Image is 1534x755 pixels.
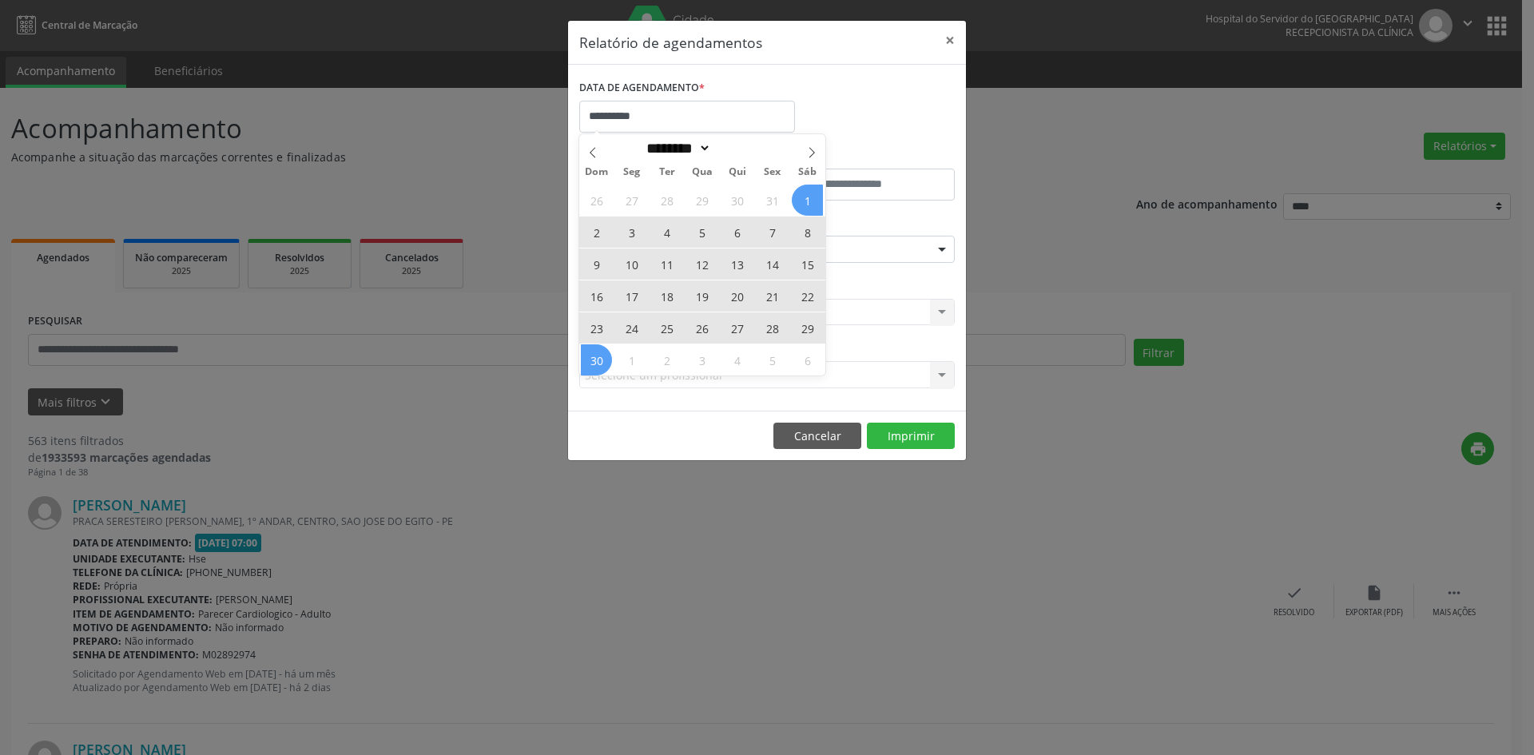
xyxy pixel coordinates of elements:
[757,312,788,344] span: Novembro 28, 2025
[721,312,753,344] span: Novembro 27, 2025
[616,185,647,216] span: Outubro 27, 2025
[771,144,955,169] label: ATÉ
[757,280,788,312] span: Novembro 21, 2025
[581,185,612,216] span: Outubro 26, 2025
[721,248,753,280] span: Novembro 13, 2025
[686,344,717,376] span: Dezembro 3, 2025
[581,217,612,248] span: Novembro 2, 2025
[721,185,753,216] span: Outubro 30, 2025
[721,217,753,248] span: Novembro 6, 2025
[686,248,717,280] span: Novembro 12, 2025
[579,76,705,101] label: DATA DE AGENDAMENTO
[616,280,647,312] span: Novembro 17, 2025
[757,344,788,376] span: Dezembro 5, 2025
[651,344,682,376] span: Dezembro 2, 2025
[581,280,612,312] span: Novembro 16, 2025
[757,185,788,216] span: Outubro 31, 2025
[651,312,682,344] span: Novembro 25, 2025
[616,217,647,248] span: Novembro 3, 2025
[686,312,717,344] span: Novembro 26, 2025
[651,185,682,216] span: Outubro 28, 2025
[757,248,788,280] span: Novembro 14, 2025
[616,248,647,280] span: Novembro 10, 2025
[792,248,823,280] span: Novembro 15, 2025
[711,140,764,157] input: Year
[757,217,788,248] span: Novembro 7, 2025
[616,312,647,344] span: Novembro 24, 2025
[720,167,755,177] span: Qui
[686,217,717,248] span: Novembro 5, 2025
[792,280,823,312] span: Novembro 22, 2025
[616,344,647,376] span: Dezembro 1, 2025
[651,280,682,312] span: Novembro 18, 2025
[581,248,612,280] span: Novembro 9, 2025
[721,344,753,376] span: Dezembro 4, 2025
[934,21,966,60] button: Close
[867,423,955,450] button: Imprimir
[792,217,823,248] span: Novembro 8, 2025
[581,312,612,344] span: Novembro 23, 2025
[641,140,711,157] select: Month
[685,167,720,177] span: Qua
[773,423,861,450] button: Cancelar
[581,344,612,376] span: Novembro 30, 2025
[721,280,753,312] span: Novembro 20, 2025
[579,167,614,177] span: Dom
[792,344,823,376] span: Dezembro 6, 2025
[792,312,823,344] span: Novembro 29, 2025
[686,280,717,312] span: Novembro 19, 2025
[651,217,682,248] span: Novembro 4, 2025
[614,167,650,177] span: Seg
[579,32,762,53] h5: Relatório de agendamentos
[650,167,685,177] span: Ter
[792,185,823,216] span: Novembro 1, 2025
[651,248,682,280] span: Novembro 11, 2025
[790,167,825,177] span: Sáb
[686,185,717,216] span: Outubro 29, 2025
[755,167,790,177] span: Sex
